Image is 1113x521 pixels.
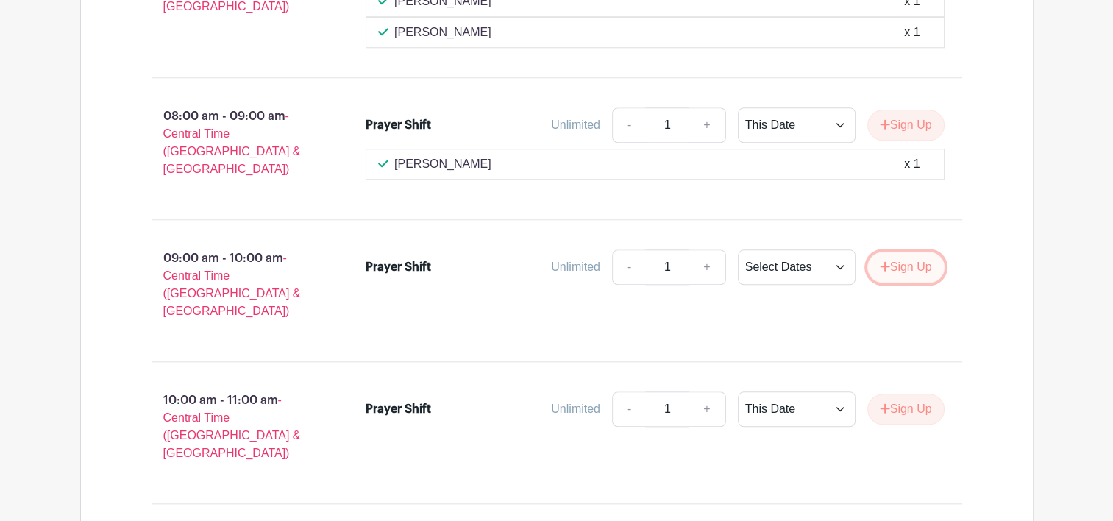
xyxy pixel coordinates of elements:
[128,102,343,184] p: 08:00 am - 09:00 am
[551,116,600,134] div: Unlimited
[366,258,431,276] div: Prayer Shift
[394,155,491,173] p: [PERSON_NAME]
[612,107,646,143] a: -
[128,386,343,468] p: 10:00 am - 11:00 am
[551,258,600,276] div: Unlimited
[689,107,725,143] a: +
[612,391,646,427] a: -
[867,394,945,425] button: Sign Up
[551,400,600,418] div: Unlimited
[366,400,431,418] div: Prayer Shift
[128,244,343,326] p: 09:00 am - 10:00 am
[612,249,646,285] a: -
[366,116,431,134] div: Prayer Shift
[904,155,920,173] div: x 1
[689,249,725,285] a: +
[904,24,920,41] div: x 1
[867,110,945,141] button: Sign Up
[867,252,945,283] button: Sign Up
[394,24,491,41] p: [PERSON_NAME]
[689,391,725,427] a: +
